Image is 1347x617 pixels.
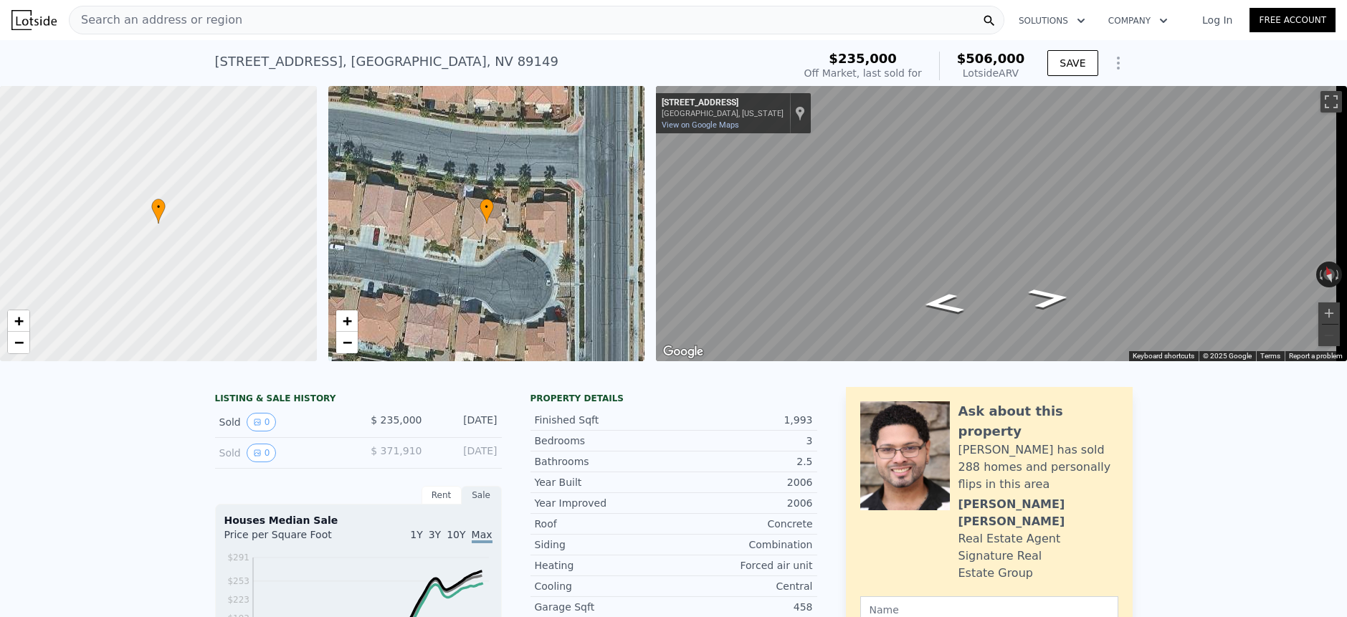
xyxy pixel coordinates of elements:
div: Siding [535,537,674,552]
span: © 2025 Google [1203,352,1252,360]
button: Rotate counterclockwise [1316,262,1324,287]
div: [STREET_ADDRESS] , [GEOGRAPHIC_DATA] , NV 89149 [215,52,558,72]
div: 1,993 [674,413,813,427]
button: Zoom in [1318,302,1340,324]
div: Year Improved [535,496,674,510]
tspan: $291 [227,553,249,563]
a: Open this area in Google Maps (opens a new window) [660,343,707,361]
span: − [14,333,24,351]
img: Google [660,343,707,361]
div: Cooling [535,579,674,593]
a: Zoom out [336,332,358,353]
div: [GEOGRAPHIC_DATA], [US_STATE] [662,109,784,118]
span: $506,000 [957,51,1025,66]
button: View historical data [247,444,277,462]
div: Concrete [674,517,813,531]
button: View historical data [247,413,277,431]
span: • [480,201,494,214]
div: Bathrooms [535,454,674,469]
span: Search an address or region [70,11,242,29]
a: Log In [1185,13,1250,27]
tspan: $223 [227,595,249,605]
a: Zoom in [8,310,29,332]
div: Rent [422,486,462,504]
span: $235,000 [829,51,897,66]
div: 458 [674,600,813,614]
div: 3 [674,434,813,448]
a: Show location on map [795,105,805,121]
div: [STREET_ADDRESS] [662,97,784,109]
div: Combination [674,537,813,552]
span: − [342,333,351,351]
button: Show Options [1104,49,1133,77]
div: LISTING & SALE HISTORY [215,393,502,407]
div: Signature Real Estate Group [958,547,1118,582]
div: Forced air unit [674,558,813,573]
span: $ 371,910 [371,445,422,456]
button: Toggle fullscreen view [1320,91,1342,113]
div: Roof [535,517,674,531]
img: Lotside [11,10,57,30]
span: Max [472,529,492,543]
span: $ 235,000 [371,414,422,426]
div: Real Estate Agent [958,530,1061,547]
div: Finished Sqft [535,413,674,427]
button: Solutions [1007,8,1097,34]
span: + [14,312,24,330]
div: Heating [535,558,674,573]
button: Company [1097,8,1179,34]
div: 2006 [674,496,813,510]
span: • [151,201,166,214]
div: Sale [462,486,502,504]
span: 1Y [410,529,422,540]
div: 2.5 [674,454,813,469]
div: [DATE] [434,413,498,431]
div: Year Built [535,475,674,489]
span: 10Y [447,529,465,540]
path: Go West, Highview Rock Ct [905,289,982,319]
a: Report a problem [1289,352,1343,360]
div: Price per Square Foot [224,527,358,550]
div: • [480,199,494,224]
div: Sold [219,444,347,462]
span: 3Y [429,529,441,540]
div: Map [656,86,1347,361]
div: 2006 [674,475,813,489]
div: • [151,199,166,224]
path: Go East, Highview Rock Ct [1011,283,1088,313]
button: Rotate clockwise [1335,262,1343,287]
div: Lotside ARV [957,66,1025,80]
div: Off Market, last sold for [804,66,922,80]
span: + [342,312,351,330]
div: Property details [530,393,817,404]
a: Zoom out [8,332,29,353]
div: Garage Sqft [535,600,674,614]
button: Reset the view [1320,261,1338,289]
div: Houses Median Sale [224,513,492,527]
div: Ask about this property [958,401,1118,441]
div: [PERSON_NAME] has sold 288 homes and personally flips in this area [958,441,1118,493]
a: Terms [1260,352,1280,360]
div: Street View [656,86,1347,361]
button: Zoom out [1318,325,1340,346]
div: Sold [219,413,347,431]
a: Free Account [1250,8,1336,32]
div: Bedrooms [535,434,674,448]
button: SAVE [1047,50,1098,76]
div: Central [674,579,813,593]
a: Zoom in [336,310,358,332]
button: Keyboard shortcuts [1133,351,1194,361]
a: View on Google Maps [662,120,739,130]
tspan: $253 [227,576,249,586]
div: [DATE] [434,444,498,462]
div: [PERSON_NAME] [PERSON_NAME] [958,496,1118,530]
